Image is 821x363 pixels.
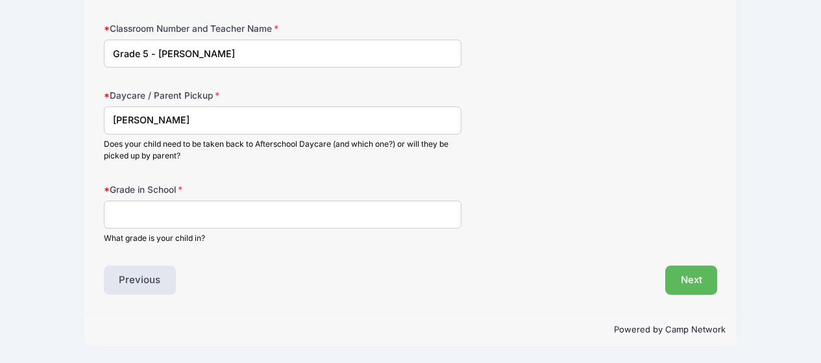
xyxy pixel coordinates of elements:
button: Previous [104,266,177,295]
p: Powered by Camp Network [95,323,726,336]
div: Does your child need to be taken back to Afterschool Daycare (and which one?) or will they be pic... [104,138,462,162]
label: Daycare / Parent Pickup [104,89,308,102]
label: Grade in School [104,183,308,196]
div: What grade is your child in? [104,232,462,244]
label: Classroom Number and Teacher Name [104,22,308,35]
button: Next [665,266,718,295]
